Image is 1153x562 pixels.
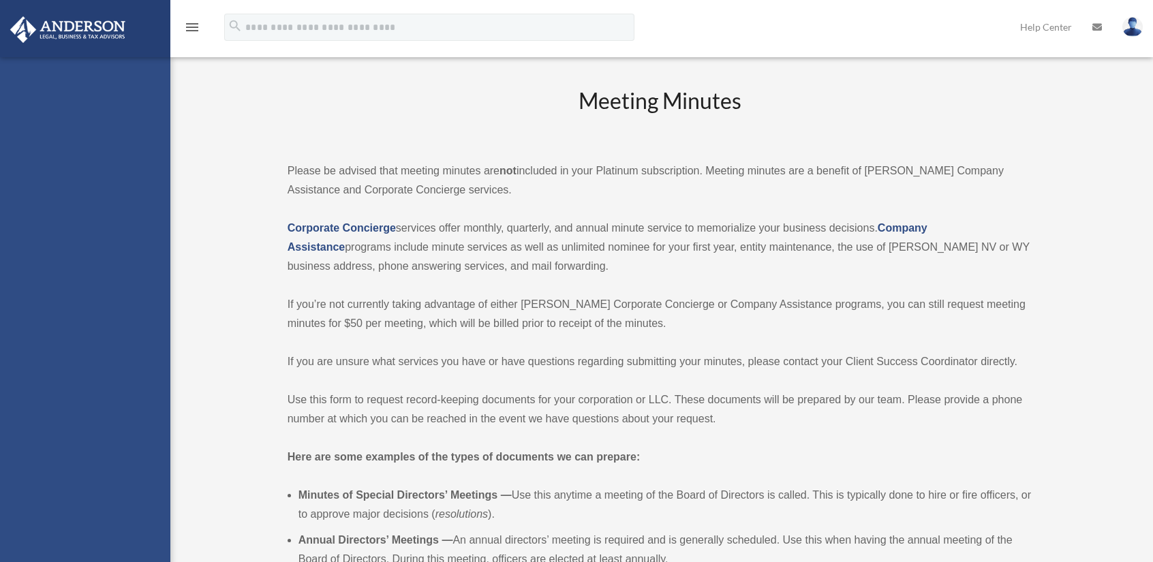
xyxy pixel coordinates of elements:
[288,352,1033,371] p: If you are unsure what services you have or have questions regarding submitting your minutes, ple...
[298,489,512,501] b: Minutes of Special Directors’ Meetings —
[1122,17,1143,37] img: User Pic
[6,16,129,43] img: Anderson Advisors Platinum Portal
[288,219,1033,276] p: services offer monthly, quarterly, and annual minute service to memorialize your business decisio...
[288,161,1033,200] p: Please be advised that meeting minutes are included in your Platinum subscription. Meeting minute...
[288,222,927,253] a: Company Assistance
[298,534,453,546] b: Annual Directors’ Meetings —
[288,86,1033,142] h2: Meeting Minutes
[184,24,200,35] a: menu
[435,508,488,520] em: resolutions
[288,295,1033,333] p: If you’re not currently taking advantage of either [PERSON_NAME] Corporate Concierge or Company A...
[298,486,1033,524] li: Use this anytime a meeting of the Board of Directors is called. This is typically done to hire or...
[288,451,641,463] strong: Here are some examples of the types of documents we can prepare:
[288,390,1033,428] p: Use this form to request record-keeping documents for your corporation or LLC. These documents wi...
[499,165,517,176] strong: not
[184,19,200,35] i: menu
[288,222,396,234] a: Corporate Concierge
[228,18,243,33] i: search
